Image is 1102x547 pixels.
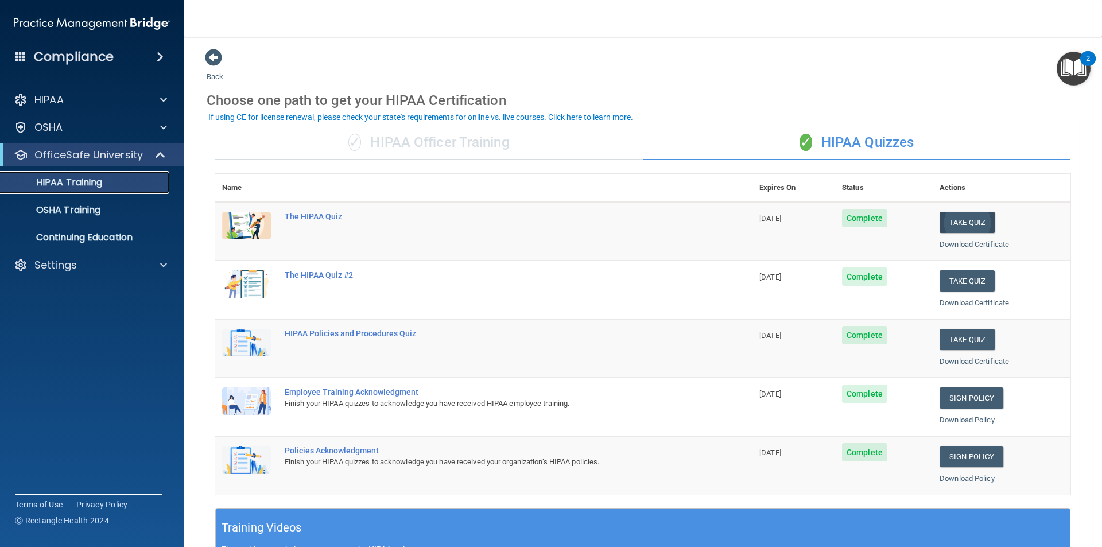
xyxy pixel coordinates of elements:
[15,515,109,526] span: Ⓒ Rectangle Health 2024
[1057,52,1091,86] button: Open Resource Center, 2 new notifications
[940,416,995,424] a: Download Policy
[835,174,933,202] th: Status
[207,111,635,123] button: If using CE for license renewal, please check your state's requirements for online vs. live cours...
[34,148,143,162] p: OfficeSafe University
[14,93,167,107] a: HIPAA
[207,84,1079,117] div: Choose one path to get your HIPAA Certification
[34,258,77,272] p: Settings
[285,455,695,469] div: Finish your HIPAA quizzes to acknowledge you have received your organization’s HIPAA policies.
[285,397,695,410] div: Finish your HIPAA quizzes to acknowledge you have received HIPAA employee training.
[800,134,812,151] span: ✓
[933,174,1070,202] th: Actions
[940,329,995,350] button: Take Quiz
[285,212,695,221] div: The HIPAA Quiz
[940,270,995,292] button: Take Quiz
[208,113,633,121] div: If using CE for license renewal, please check your state's requirements for online vs. live cours...
[842,385,887,403] span: Complete
[14,12,170,35] img: PMB logo
[752,174,835,202] th: Expires On
[348,134,361,151] span: ✓
[842,209,887,227] span: Complete
[285,387,695,397] div: Employee Training Acknowledgment
[215,126,643,160] div: HIPAA Officer Training
[842,326,887,344] span: Complete
[759,273,781,281] span: [DATE]
[940,212,995,233] button: Take Quiz
[940,446,1003,467] a: Sign Policy
[14,148,166,162] a: OfficeSafe University
[15,499,63,510] a: Terms of Use
[14,121,167,134] a: OSHA
[643,126,1070,160] div: HIPAA Quizzes
[34,49,114,65] h4: Compliance
[759,331,781,340] span: [DATE]
[207,59,223,81] a: Back
[842,267,887,286] span: Complete
[7,232,164,243] p: Continuing Education
[34,93,64,107] p: HIPAA
[759,448,781,457] span: [DATE]
[7,177,102,188] p: HIPAA Training
[7,204,100,216] p: OSHA Training
[34,121,63,134] p: OSHA
[76,499,128,510] a: Privacy Policy
[759,214,781,223] span: [DATE]
[940,298,1009,307] a: Download Certificate
[940,240,1009,249] a: Download Certificate
[215,174,278,202] th: Name
[759,390,781,398] span: [DATE]
[842,443,887,461] span: Complete
[285,270,695,280] div: The HIPAA Quiz #2
[1086,59,1090,73] div: 2
[14,258,167,272] a: Settings
[940,387,1003,409] a: Sign Policy
[222,518,302,538] h5: Training Videos
[903,465,1088,511] iframe: Drift Widget Chat Controller
[940,357,1009,366] a: Download Certificate
[285,446,695,455] div: Policies Acknowledgment
[285,329,695,338] div: HIPAA Policies and Procedures Quiz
